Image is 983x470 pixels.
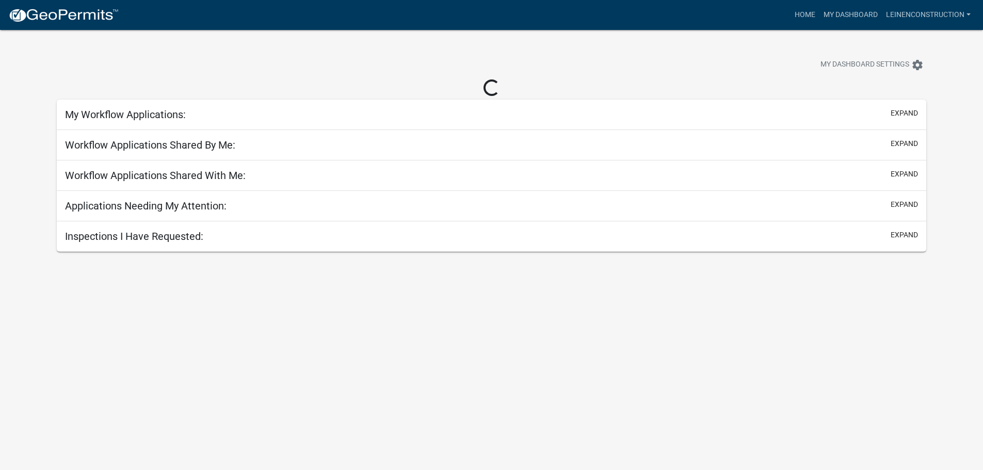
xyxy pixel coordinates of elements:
[891,138,918,149] button: expand
[819,5,882,25] a: My Dashboard
[911,59,924,71] i: settings
[812,55,932,75] button: My Dashboard Settingssettings
[65,139,235,151] h5: Workflow Applications Shared By Me:
[891,199,918,210] button: expand
[65,169,246,182] h5: Workflow Applications Shared With Me:
[891,230,918,240] button: expand
[65,200,227,212] h5: Applications Needing My Attention:
[65,230,203,242] h5: Inspections I Have Requested:
[820,59,909,71] span: My Dashboard Settings
[65,108,186,121] h5: My Workflow Applications:
[882,5,975,25] a: leinenconstruction
[891,169,918,180] button: expand
[891,108,918,119] button: expand
[791,5,819,25] a: Home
